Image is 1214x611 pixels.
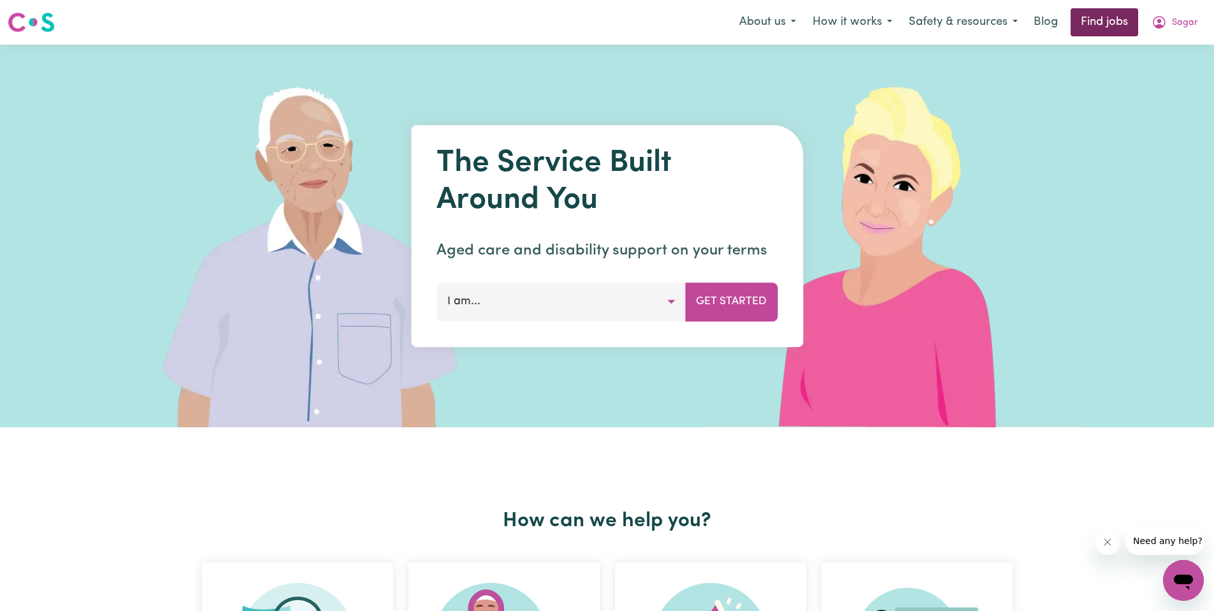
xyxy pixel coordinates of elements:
[437,283,686,321] button: I am...
[685,283,777,321] button: Get Started
[1125,527,1204,555] iframe: Message from company
[1172,16,1198,30] span: Sagar
[1071,8,1138,36] a: Find jobs
[8,8,55,37] a: Careseekers logo
[731,9,804,36] button: About us
[437,239,777,262] p: Aged care and disability support on your terms
[1163,560,1204,601] iframe: Button to launch messaging window
[194,509,1020,533] h2: How can we help you?
[900,9,1026,36] button: Safety & resources
[8,11,55,34] img: Careseekers logo
[1026,8,1066,36] a: Blog
[1143,9,1206,36] button: My Account
[1095,529,1120,555] iframe: Close message
[804,9,900,36] button: How it works
[437,145,777,219] h1: The Service Built Around You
